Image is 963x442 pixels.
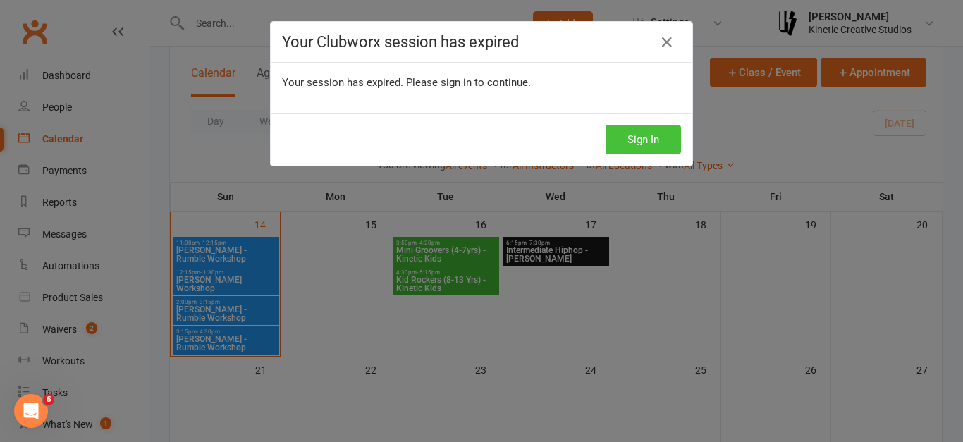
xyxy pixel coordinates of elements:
span: 6 [43,394,54,405]
button: Sign In [606,125,681,154]
h4: Your Clubworx session has expired [282,33,681,51]
iframe: Intercom live chat [14,394,48,428]
a: Close [656,31,678,54]
span: Your session has expired. Please sign in to continue. [282,76,531,89]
